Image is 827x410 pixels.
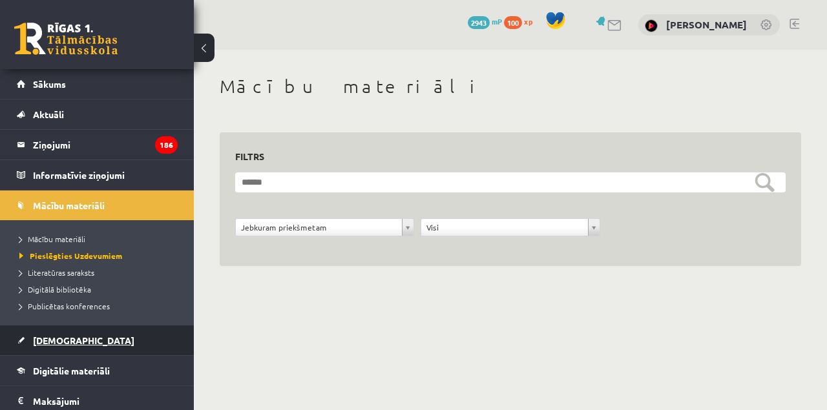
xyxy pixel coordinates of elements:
[492,16,502,26] span: mP
[468,16,502,26] a: 2943 mP
[19,250,181,261] a: Pieslēgties Uzdevumiem
[17,99,178,129] a: Aktuāli
[17,325,178,355] a: [DEMOGRAPHIC_DATA]
[19,233,181,245] a: Mācību materiāli
[666,18,747,31] a: [PERSON_NAME]
[426,219,582,236] span: Visi
[504,16,522,29] span: 100
[19,300,181,312] a: Publicētas konferences
[17,356,178,385] a: Digitālie materiāli
[33,365,110,376] span: Digitālie materiāli
[645,19,658,32] img: Marija Gudrenika
[19,251,122,261] span: Pieslēgties Uzdevumiem
[19,284,91,294] span: Digitālā bibliotēka
[468,16,490,29] span: 2943
[504,16,539,26] a: 100 xp
[14,23,118,55] a: Rīgas 1. Tālmācības vidusskola
[33,160,178,190] legend: Informatīvie ziņojumi
[19,267,181,278] a: Literatūras saraksts
[19,234,85,244] span: Mācību materiāli
[19,267,94,278] span: Literatūras saraksts
[33,334,134,346] span: [DEMOGRAPHIC_DATA]
[19,301,110,311] span: Publicētas konferences
[33,130,178,159] legend: Ziņojumi
[241,219,397,236] span: Jebkuram priekšmetam
[421,219,599,236] a: Visi
[33,108,64,120] span: Aktuāli
[17,130,178,159] a: Ziņojumi186
[17,190,178,220] a: Mācību materiāli
[19,283,181,295] a: Digitālā bibliotēka
[236,219,413,236] a: Jebkuram priekšmetam
[33,200,105,211] span: Mācību materiāli
[17,160,178,190] a: Informatīvie ziņojumi
[524,16,532,26] span: xp
[155,136,178,154] i: 186
[220,76,801,97] h1: Mācību materiāli
[33,78,66,90] span: Sākums
[235,148,770,165] h3: Filtrs
[17,69,178,99] a: Sākums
